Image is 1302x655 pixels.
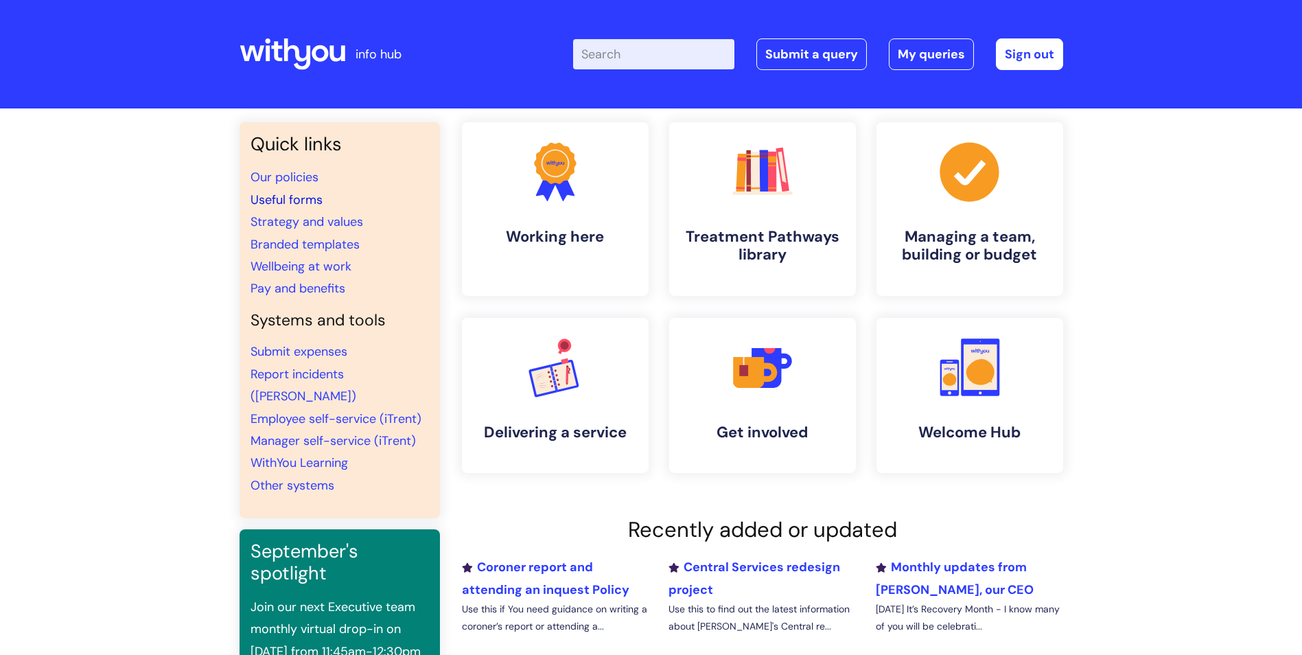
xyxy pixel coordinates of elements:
a: Employee self-service (iTrent) [251,411,421,427]
a: Manager self-service (iTrent) [251,433,416,449]
a: Central Services redesign project [669,559,840,597]
a: Submit a query [756,38,867,70]
a: Submit expenses [251,343,347,360]
a: Pay and benefits [251,280,345,297]
a: Branded templates [251,236,360,253]
h4: Welcome Hub [887,424,1052,441]
p: Use this if You need guidance on writing a coroner’s report or attending a... [462,601,649,635]
p: Use this to find out the latest information about [PERSON_NAME]'s Central re... [669,601,855,635]
h3: Quick links [251,133,429,155]
p: [DATE] It’s Recovery Month - I know many of you will be celebrati... [876,601,1062,635]
p: info hub [356,43,402,65]
h4: Working here [473,228,638,246]
a: Useful forms [251,192,323,208]
a: Sign out [996,38,1063,70]
a: Wellbeing at work [251,258,351,275]
h4: Treatment Pathways library [680,228,845,264]
h2: Recently added or updated [462,517,1063,542]
a: Delivering a service [462,318,649,473]
a: Our policies [251,169,318,185]
a: Managing a team, building or budget [876,122,1063,296]
h3: September's spotlight [251,540,429,585]
a: Welcome Hub [876,318,1063,473]
h4: Systems and tools [251,311,429,330]
a: Other systems [251,477,334,494]
a: Working here [462,122,649,296]
a: Strategy and values [251,214,363,230]
a: Report incidents ([PERSON_NAME]) [251,366,356,404]
h4: Get involved [680,424,845,441]
div: | - [573,38,1063,70]
input: Search [573,39,734,69]
a: Coroner report and attending an inquest Policy [462,559,629,597]
a: WithYou Learning [251,455,348,471]
h4: Delivering a service [473,424,638,441]
a: Get involved [669,318,856,473]
a: Monthly updates from [PERSON_NAME], our CEO [876,559,1034,597]
a: Treatment Pathways library [669,122,856,296]
a: My queries [889,38,974,70]
h4: Managing a team, building or budget [887,228,1052,264]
